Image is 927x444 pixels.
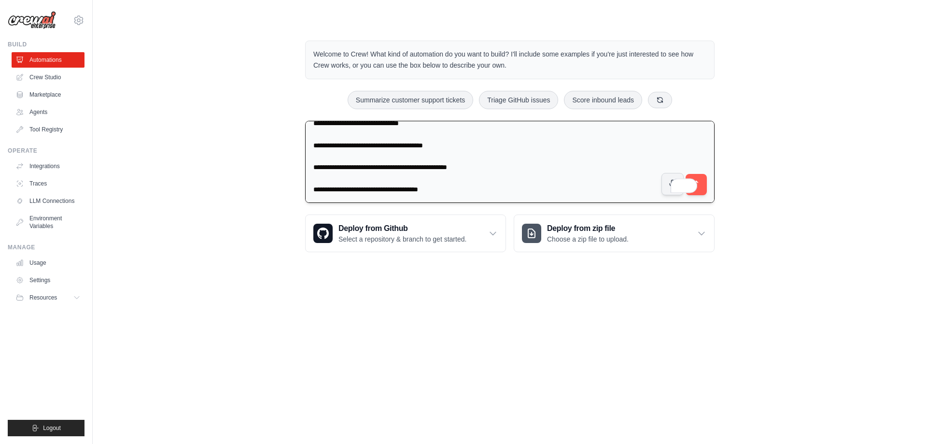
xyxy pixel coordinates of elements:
p: Welcome to Crew! What kind of automation do you want to build? I'll include some examples if you'... [313,49,706,71]
h3: Deploy from Github [338,223,466,234]
a: Agents [12,104,84,120]
div: Build [8,41,84,48]
a: Traces [12,176,84,191]
a: Environment Variables [12,211,84,234]
a: Automations [12,52,84,68]
button: Triage GitHub issues [479,91,558,109]
a: LLM Connections [12,193,84,209]
button: Resources [12,290,84,305]
img: Logo [8,11,56,29]
textarea: To enrich screen reader interactions, please activate Accessibility in Grammarly extension settings [305,121,715,203]
p: Select a repository & branch to get started. [338,234,466,244]
a: Integrations [12,158,84,174]
a: Settings [12,272,84,288]
a: Marketplace [12,87,84,102]
div: Operate [8,147,84,155]
a: Crew Studio [12,70,84,85]
iframe: Chat Widget [879,398,927,444]
button: Score inbound leads [564,91,642,109]
a: Tool Registry [12,122,84,137]
span: Resources [29,294,57,301]
button: Logout [8,420,84,436]
a: Usage [12,255,84,271]
button: Summarize customer support tickets [348,91,473,109]
span: Logout [43,424,61,432]
div: Manage [8,243,84,251]
h3: Deploy from zip file [547,223,629,234]
p: Choose a zip file to upload. [547,234,629,244]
